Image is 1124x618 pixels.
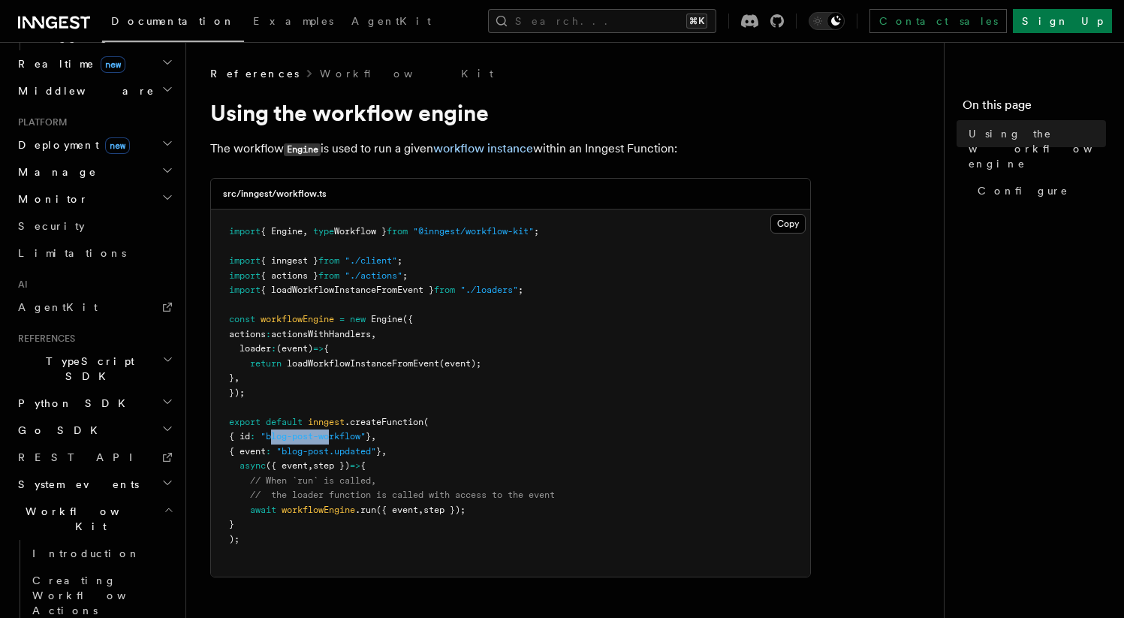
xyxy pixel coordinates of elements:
code: Engine [284,143,321,156]
span: Workflow } [334,226,387,237]
a: Contact sales [869,9,1007,33]
span: "blog-post.updated" [276,446,376,457]
span: Documentation [111,15,235,27]
span: AI [12,279,28,291]
span: step }) [313,460,350,471]
h4: On this page [963,96,1106,120]
a: Configure [972,177,1106,204]
span: ; [534,226,539,237]
span: import [229,285,261,295]
span: workflowEngine [261,314,334,324]
button: Monitor [12,185,176,213]
span: new [105,137,130,154]
button: Manage [12,158,176,185]
span: References [210,66,299,81]
span: } [229,519,234,529]
span: from [318,270,339,281]
span: System events [12,477,139,492]
span: AgentKit [351,15,431,27]
span: , [381,446,387,457]
button: Realtimenew [12,50,176,77]
span: new [350,314,366,324]
a: workflow instance [433,141,533,155]
span: import [229,226,261,237]
span: ({ [402,314,413,324]
button: Python SDK [12,390,176,417]
span: actionsWithHandlers [271,329,371,339]
button: Deploymentnew [12,131,176,158]
span: // the loader function is called with access to the event [250,490,555,500]
a: REST API [12,444,176,471]
span: Deployment [12,137,130,152]
span: from [434,285,455,295]
span: Platform [12,116,68,128]
span: References [12,333,75,345]
span: , [371,431,376,442]
button: Search...⌘K [488,9,716,33]
span: async [240,460,266,471]
span: Engine [371,314,402,324]
span: => [313,343,324,354]
button: Go SDK [12,417,176,444]
span: ; [518,285,523,295]
span: : [250,431,255,442]
a: Sign Up [1013,9,1112,33]
span: { actions } [261,270,318,281]
span: "@inngest/workflow-kit" [413,226,534,237]
button: Middleware [12,77,176,104]
span: ; [397,255,402,266]
span: Manage [12,164,97,179]
span: from [387,226,408,237]
p: The workflow is used to run a given within an Inngest Function: [210,138,811,160]
span: Middleware [12,83,155,98]
span: { Engine [261,226,303,237]
span: ({ event [376,505,418,515]
span: loadWorkflowInstanceFromEvent [287,358,439,369]
kbd: ⌘K [686,14,707,29]
span: Creating Workflow Actions [32,574,163,616]
span: Limitations [18,247,126,259]
a: Examples [244,5,342,41]
span: // When `run` is called, [250,475,376,486]
a: Using the workflow engine [963,120,1106,177]
span: step }); [423,505,466,515]
span: Configure [978,183,1068,198]
span: ); [229,534,240,544]
a: Introduction [26,540,176,567]
span: , [303,226,308,237]
button: TypeScript SDK [12,348,176,390]
span: Workflow Kit [12,504,164,534]
span: : [266,329,271,339]
span: actions [229,329,266,339]
h1: Using the workflow engine [210,99,811,126]
a: AgentKit [342,5,440,41]
span: "./loaders" [460,285,518,295]
a: Documentation [102,5,244,42]
span: , [418,505,423,515]
span: } [376,446,381,457]
span: REST API [18,451,146,463]
span: { event [229,446,266,457]
span: Python SDK [12,396,134,411]
span: .run [355,505,376,515]
span: (event) [276,343,313,354]
span: .createFunction [345,417,423,427]
span: Realtime [12,56,125,71]
span: { [324,343,329,354]
span: loader [240,343,271,354]
span: type [313,226,334,237]
span: Monitor [12,191,89,207]
span: ( [423,417,429,427]
span: AgentKit [18,301,98,313]
span: ({ event [266,460,308,471]
span: Introduction [32,547,140,559]
span: export [229,417,261,427]
span: const [229,314,255,324]
span: : [266,446,271,457]
span: return [250,358,282,369]
span: import [229,270,261,281]
span: from [318,255,339,266]
span: "./client" [345,255,397,266]
span: { id [229,431,250,442]
span: (event); [439,358,481,369]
